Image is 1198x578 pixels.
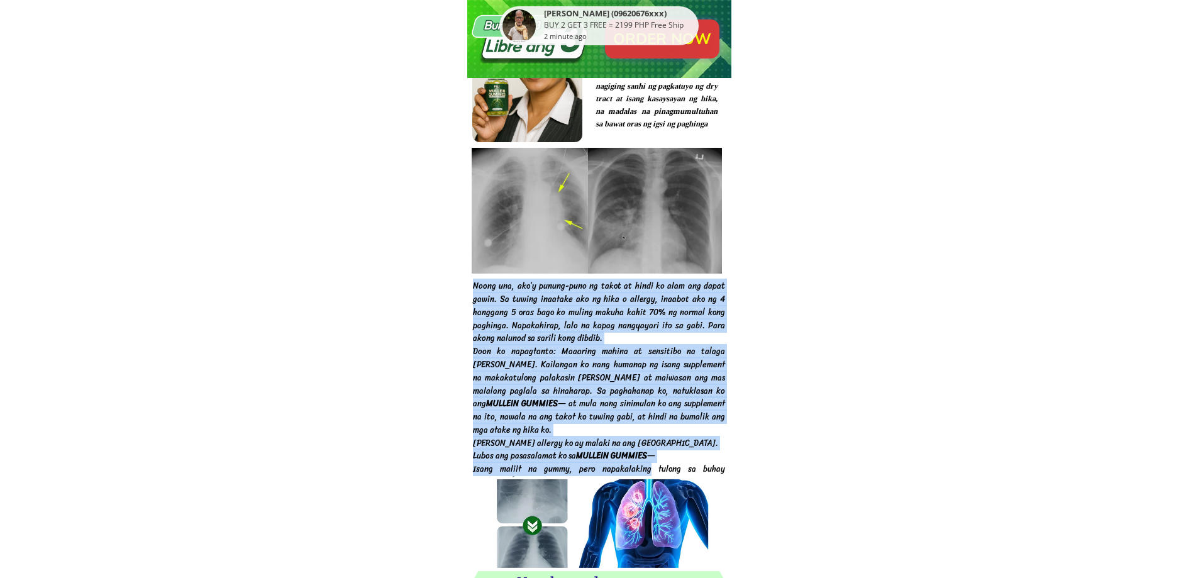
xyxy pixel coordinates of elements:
[544,9,696,20] div: [PERSON_NAME] (09620676xxx)
[544,31,587,42] div: 2 minute ago
[596,42,718,131] div: Ang mga kawani ng opisina para sa higit sa 10 taon na nagtatrabaho sa mga paaralan na naka -air, ...
[544,20,696,31] div: BUY 2 GET 3 FREE = 2199 PHP Free Ship
[473,280,725,489] div: Noong una, ako’y punung-puno ng takot at hindi ko alam ang dapat gawin. Sa tuwing inaatake ako ng...
[486,396,558,411] span: MULLEIN GUMMIES
[576,448,647,463] span: MULLEIN GUMMIES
